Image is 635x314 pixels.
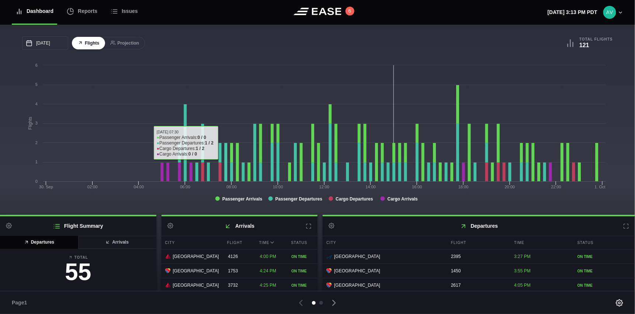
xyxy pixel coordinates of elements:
button: Arrivals [78,236,156,249]
tspan: 1. Oct [595,185,605,189]
div: 4126 [224,250,254,264]
text: 0 [35,179,38,184]
span: [GEOGRAPHIC_DATA] [334,268,380,274]
div: ON TIME [577,283,631,288]
span: [GEOGRAPHIC_DATA] [173,268,219,274]
b: Total [6,255,150,260]
span: 3:55 PM [514,268,531,273]
span: [GEOGRAPHIC_DATA] [173,282,219,289]
text: 3 [35,121,38,125]
text: 12:00 [319,185,330,189]
text: 4 [35,102,38,106]
tspan: Passenger Departures [275,196,323,202]
span: [GEOGRAPHIC_DATA] [334,253,380,260]
b: 121 [579,42,589,48]
span: 4:24 PM [260,268,276,273]
tspan: Cargo Arrivals [388,196,418,202]
div: Flight [447,236,509,249]
text: 1 [35,160,38,164]
span: 4:05 PM [514,283,531,288]
span: 3:27 PM [514,254,531,259]
tspan: Cargo Departures [336,196,373,202]
button: 6 [346,7,354,15]
text: 22:00 [551,185,562,189]
text: 08:00 [226,185,237,189]
div: City [323,236,445,249]
span: Page 1 [12,299,30,307]
div: 1753 [224,264,254,278]
text: 18:00 [458,185,469,189]
div: 3732 [224,278,254,292]
div: ON TIME [291,254,314,259]
button: Projection [104,37,145,50]
span: 4:00 PM [260,254,276,259]
text: 5 [35,82,38,87]
h2: Arrivals [162,216,318,236]
h2: Departures [323,216,635,236]
div: 2617 [447,278,509,292]
text: 10:00 [273,185,283,189]
div: ON TIME [577,254,631,259]
div: Status [574,236,635,249]
div: Time [256,236,286,249]
div: 1450 [447,264,509,278]
div: 2395 [447,250,509,264]
tspan: Passenger Arrivals [222,196,263,202]
img: 9eca6f7b035e9ca54b5c6e3bab63db89 [603,6,616,19]
span: 4:25 PM [260,283,276,288]
text: 2 [35,140,38,145]
button: Flights [72,37,105,50]
div: Flight [223,236,254,249]
div: ON TIME [291,283,314,288]
h3: 55 [6,260,150,284]
text: 02:00 [87,185,98,189]
div: City [162,236,222,249]
span: [GEOGRAPHIC_DATA] [334,282,380,289]
div: Status [287,236,317,249]
text: 04:00 [134,185,144,189]
div: ON TIME [577,268,631,274]
div: ON TIME [291,268,314,274]
a: Total55 [6,255,150,287]
text: 6 [35,63,38,67]
text: 16:00 [412,185,422,189]
div: Time [510,236,572,249]
text: 14:00 [366,185,376,189]
tspan: Flights [28,117,33,130]
p: [DATE] 3:13 PM PDT [548,8,597,16]
text: 06:00 [180,185,190,189]
text: 20:00 [505,185,515,189]
span: [GEOGRAPHIC_DATA] [173,253,219,260]
tspan: 30. Sep [39,185,53,189]
b: Total Flights [579,37,613,42]
input: mm/dd/yyyy [22,36,68,50]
